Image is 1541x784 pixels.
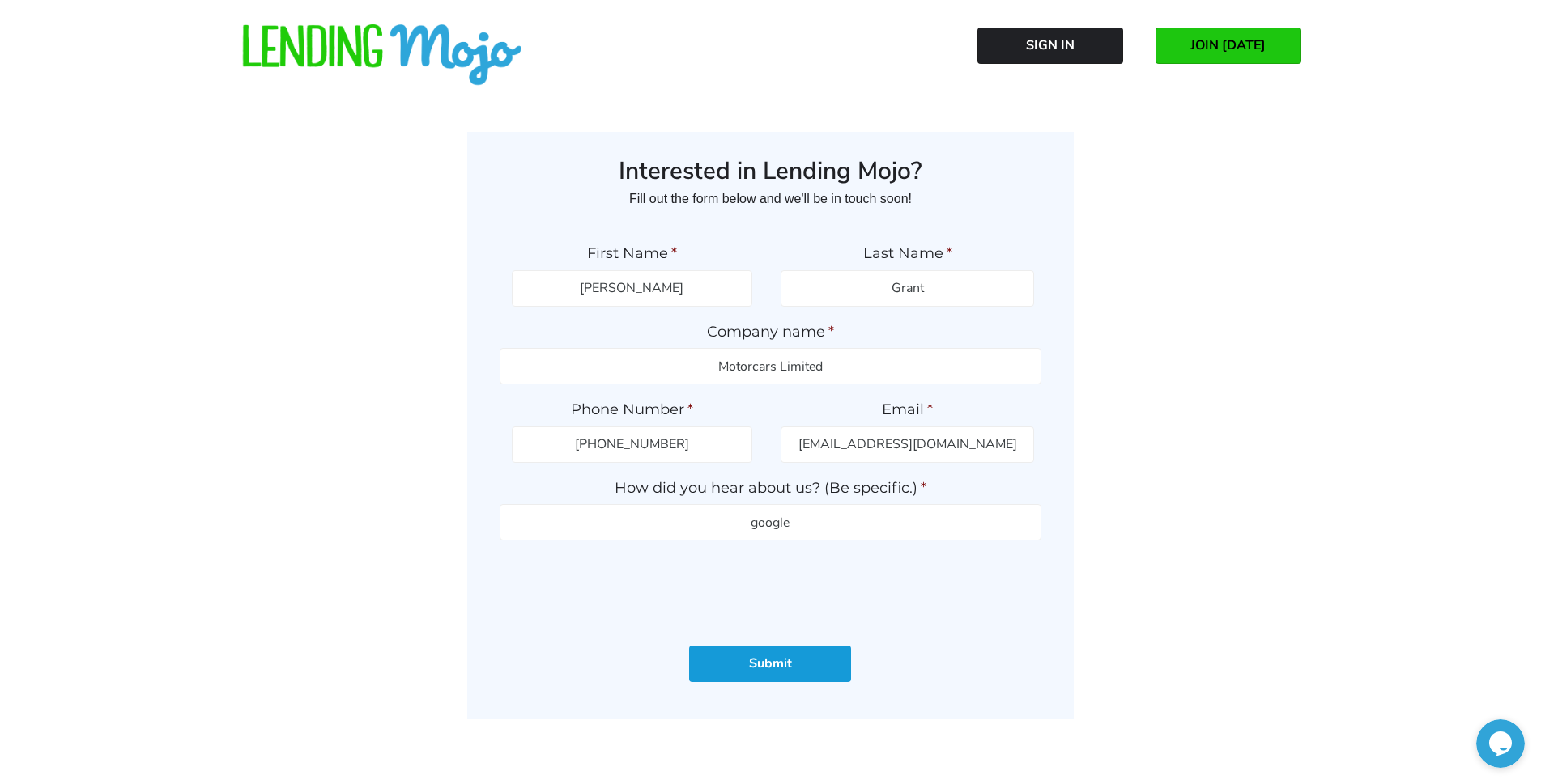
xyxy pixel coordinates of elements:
label: How did you hear about us? (Be specific.) [500,479,1041,498]
span: JOIN [DATE] [1190,38,1266,53]
a: JOIN [DATE] [1156,28,1301,64]
label: Last Name [781,244,1034,263]
span: Sign In [1026,38,1075,53]
label: Email [781,400,1034,419]
label: Phone Number [512,400,752,419]
a: Sign In [977,28,1123,64]
h3: Interested in Lending Mojo? [500,156,1041,187]
iframe: chat widget [1476,719,1525,768]
label: First Name [512,244,752,263]
img: lm-horizontal-logo [241,24,524,87]
iframe: reCAPTCHA [647,557,893,620]
p: Fill out the form below and we'll be in touch soon! [500,186,1041,212]
input: Submit [689,646,851,682]
label: Company name [500,323,1041,341]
